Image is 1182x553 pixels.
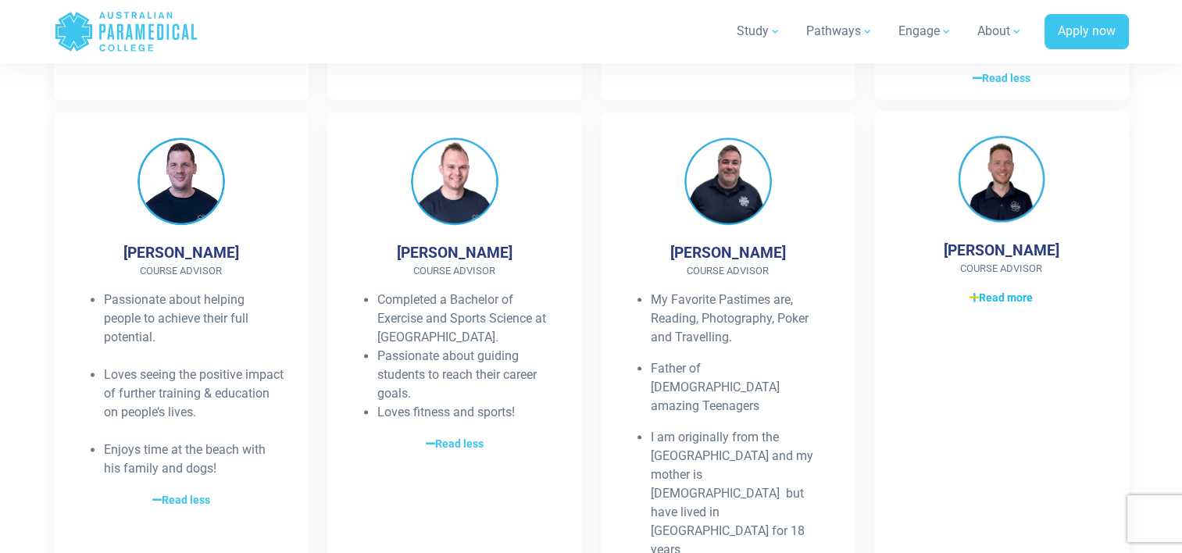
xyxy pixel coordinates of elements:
h4: [PERSON_NAME] [944,241,1059,259]
span: Course Advisor [79,263,284,279]
a: Australian Paramedical College [54,6,198,57]
h4: [PERSON_NAME] [670,244,786,262]
img: Peter Stewart [137,137,225,225]
li: Passionate about guiding students to reach their career goals. [377,347,557,403]
span: Read less [426,436,484,452]
img: James O’Hagan [684,137,772,225]
a: Study [727,9,791,53]
a: Apply now [1045,14,1129,50]
a: About [968,9,1032,53]
span: Read less [973,70,1030,87]
span: Course Advisor [352,263,557,279]
a: Read less [899,69,1104,87]
span: Read less [152,492,210,508]
img: Andrew Cusack [411,137,498,225]
p: Father of [DEMOGRAPHIC_DATA] amazing Teenagers [651,359,830,416]
h4: [PERSON_NAME] [123,244,239,262]
img: Milo Dokmanovic [958,135,1045,223]
a: Read more [899,288,1104,307]
li: Completed a Bachelor of Exercise and Sports Science at [GEOGRAPHIC_DATA]. [377,291,557,347]
a: Read less [352,434,557,453]
li: Loves fitness and sports! [377,403,557,422]
a: Pathways [797,9,883,53]
li: Enjoys time at the beach with his family and dogs! [104,441,284,478]
a: Read less [79,491,284,509]
span: Read more [970,290,1033,306]
p: My Favorite Pastimes are, Reading, Photography, Poker and Travelling. [651,291,830,347]
a: Engage [889,9,962,53]
span: Course Advisor [899,261,1104,276]
span: Course Advisor [626,263,830,279]
h4: [PERSON_NAME] [397,244,512,262]
li: Loves seeing the positive impact of further training & education on people’s lives. [104,366,284,441]
li: Passionate about helping people to achieve their full potential. [104,291,284,366]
